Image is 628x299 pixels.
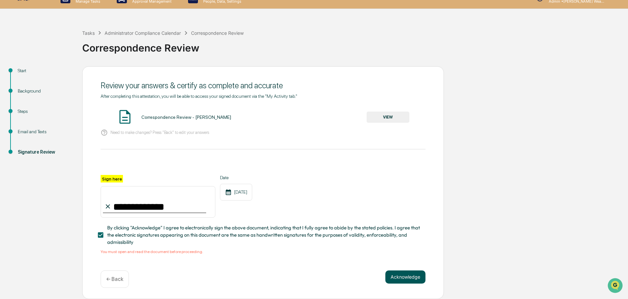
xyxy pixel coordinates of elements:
[7,50,18,62] img: 1746055101610-c473b297-6a78-478c-a979-82029cc54cd1
[607,277,625,295] iframe: Open customer support
[112,52,120,60] button: Start new chat
[367,112,409,123] button: VIEW
[22,50,108,57] div: Start new chat
[46,111,80,116] a: Powered byPylon
[7,83,12,89] div: 🖐️
[141,115,231,120] div: Correspondence Review - [PERSON_NAME]
[7,96,12,101] div: 🔎
[13,83,42,89] span: Preclearance
[4,93,44,104] a: 🔎Data Lookup
[385,270,425,284] button: Acknowledge
[101,81,425,90] div: Review your answers & certify as complete and accurate
[18,128,72,135] div: Email and Texts
[13,95,41,102] span: Data Lookup
[191,30,244,36] div: Correspondence Review
[18,67,72,74] div: Start
[48,83,53,89] div: 🗄️
[45,80,84,92] a: 🗄️Attestations
[7,14,120,24] p: How can we help?
[101,94,297,99] span: After completing this attestation, you will be able to access your signed document via the "My Ac...
[106,276,123,282] p: ← Back
[117,109,133,125] img: Document Icon
[220,184,252,201] div: [DATE]
[18,88,72,95] div: Background
[82,30,95,36] div: Tasks
[18,149,72,156] div: Signature Review
[220,175,252,180] label: Date
[101,175,123,182] label: Sign here
[107,224,420,246] span: By clicking "Acknowledge" I agree to electronically sign the above document, indicating that I fu...
[110,130,209,135] p: Need to make changes? Press "Back" to edit your answers
[22,57,83,62] div: We're available if you need us!
[82,37,625,54] div: Correspondence Review
[65,111,80,116] span: Pylon
[4,80,45,92] a: 🖐️Preclearance
[101,249,425,254] div: You must open and read the document before proceeding.
[18,108,72,115] div: Steps
[54,83,82,89] span: Attestations
[105,30,181,36] div: Administrator Compliance Calendar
